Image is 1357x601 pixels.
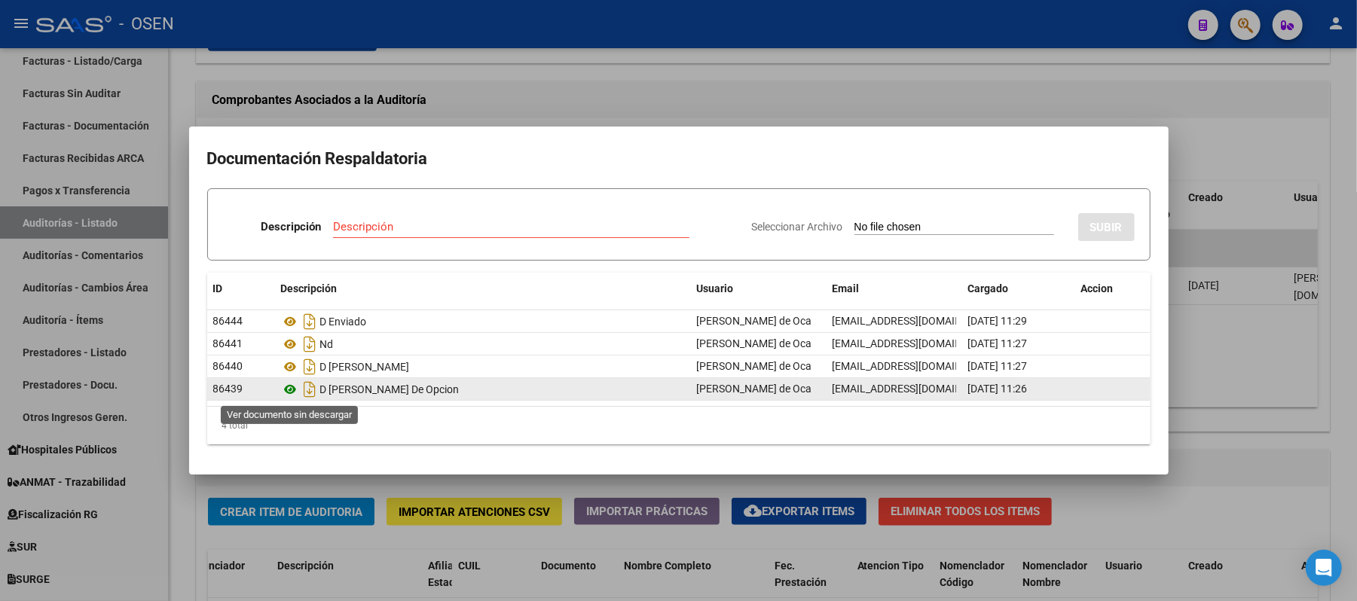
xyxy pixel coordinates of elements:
[968,315,1028,327] span: [DATE] 11:29
[827,273,962,305] datatable-header-cell: Email
[968,282,1009,294] span: Cargado
[207,273,275,305] datatable-header-cell: ID
[281,282,338,294] span: Descripción
[213,360,243,372] span: 86440
[833,315,1000,327] span: [EMAIL_ADDRESS][DOMAIN_NAME]
[213,315,243,327] span: 86444
[697,315,812,327] span: [PERSON_NAME] de Oca
[697,383,812,395] span: [PERSON_NAME] de Oca
[281,377,685,401] div: D [PERSON_NAME] De Opcion
[213,383,243,395] span: 86439
[968,383,1028,395] span: [DATE] 11:26
[697,337,812,349] span: [PERSON_NAME] de Oca
[301,332,320,356] i: Descargar documento
[207,407,1151,444] div: 4 total
[213,282,223,294] span: ID
[697,360,812,372] span: [PERSON_NAME] de Oca
[275,273,691,305] datatable-header-cell: Descripción
[1078,213,1135,241] button: SUBIR
[968,360,1028,372] span: [DATE] 11:27
[962,273,1075,305] datatable-header-cell: Cargado
[301,310,320,334] i: Descargar documento
[1081,282,1114,294] span: Accion
[968,337,1028,349] span: [DATE] 11:27
[697,282,734,294] span: Usuario
[301,377,320,401] i: Descargar documento
[833,337,1000,349] span: [EMAIL_ADDRESS][DOMAIN_NAME]
[301,355,320,379] i: Descargar documento
[1090,221,1123,234] span: SUBIR
[752,221,843,233] span: Seleccionar Archivo
[691,273,827,305] datatable-header-cell: Usuario
[833,282,860,294] span: Email
[261,218,321,236] p: Descripción
[1306,550,1342,586] div: Open Intercom Messenger
[213,337,243,349] span: 86441
[281,355,685,379] div: D [PERSON_NAME]
[1075,273,1151,305] datatable-header-cell: Accion
[281,310,685,334] div: D Enviado
[833,360,1000,372] span: [EMAIL_ADDRESS][DOMAIN_NAME]
[281,332,685,356] div: Nd
[207,145,1151,173] h2: Documentación Respaldatoria
[833,383,1000,395] span: [EMAIL_ADDRESS][DOMAIN_NAME]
